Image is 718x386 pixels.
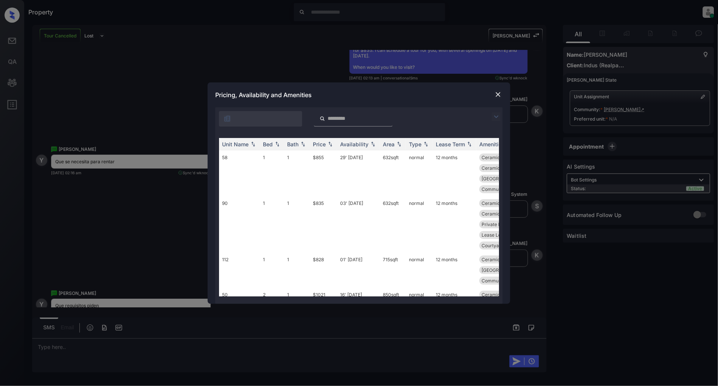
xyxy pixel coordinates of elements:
td: normal [406,196,433,253]
div: Unit Name [222,141,249,147]
img: sorting [369,141,377,147]
td: 12 months [433,253,476,288]
img: sorting [274,141,281,147]
td: 01' [DATE] [337,253,380,288]
span: Courtyard view [482,243,515,248]
td: 632 sqft [380,196,406,253]
td: $1021 [310,288,337,355]
img: sorting [395,141,403,147]
td: normal [406,150,433,196]
div: Price [313,141,326,147]
td: normal [406,253,433,288]
img: icon-zuma [224,115,231,122]
img: sorting [249,141,257,147]
td: 1 [260,150,284,196]
span: Ceramic Tile Li... [482,257,518,262]
td: 12 months [433,288,476,355]
span: Ceramic Tile Di... [482,211,518,217]
span: Community Fee [482,186,516,192]
td: 12 months [433,150,476,196]
td: 850 sqft [380,288,406,355]
img: sorting [299,141,307,147]
span: Ceramic Tile Di... [482,165,518,171]
img: sorting [326,141,334,147]
td: 2 [260,288,284,355]
td: normal [406,288,433,355]
span: [GEOGRAPHIC_DATA][PERSON_NAME]... [482,176,568,181]
div: Type [409,141,421,147]
td: 58 [219,150,260,196]
span: Private Patio [482,222,509,227]
td: 632 sqft [380,150,406,196]
td: 90 [219,196,260,253]
td: 1 [284,253,310,288]
span: Lease Lock [482,232,506,238]
td: 112 [219,253,260,288]
td: 1 [284,288,310,355]
span: Ceramic Tile Ba... [482,200,519,206]
span: Ceramic Tile Ba... [482,292,519,298]
td: 29' [DATE] [337,150,380,196]
td: 715 sqft [380,253,406,288]
span: Community Fee [482,278,516,284]
div: Bath [287,141,298,147]
span: Ceramic Tile Ba... [482,155,519,160]
td: 1 [284,196,310,253]
td: 50 [219,288,260,355]
img: icon-zuma [320,115,325,122]
div: Lease Term [436,141,465,147]
img: sorting [466,141,473,147]
td: $828 [310,253,337,288]
div: Amenities [479,141,505,147]
img: icon-zuma [492,112,501,121]
td: 16' [DATE] [337,288,380,355]
td: 12 months [433,196,476,253]
div: Area [383,141,395,147]
div: Availability [340,141,368,147]
div: Bed [263,141,273,147]
td: $835 [310,196,337,253]
div: Pricing, Availability and Amenities [208,82,510,107]
img: close [494,91,502,98]
td: 1 [260,196,284,253]
td: $855 [310,150,337,196]
td: 03' [DATE] [337,196,380,253]
td: 1 [284,150,310,196]
img: sorting [422,141,430,147]
td: 1 [260,253,284,288]
span: [GEOGRAPHIC_DATA][PERSON_NAME]... [482,267,568,273]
